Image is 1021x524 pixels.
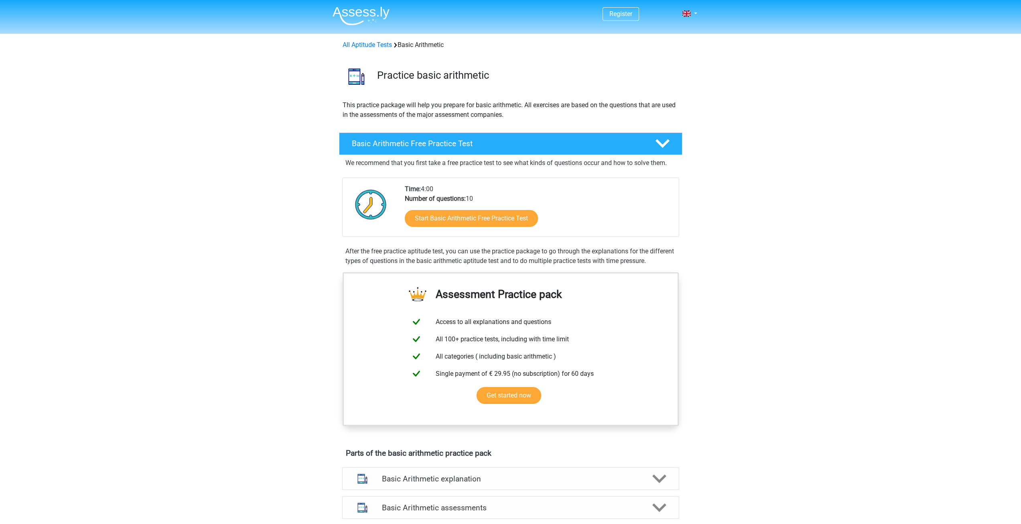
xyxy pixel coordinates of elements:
h3: Practice basic arithmetic [377,69,676,82]
b: Number of questions: [405,195,466,202]
img: basic arithmetic [339,59,373,94]
a: Start Basic Arithmetic Free Practice Test [405,210,538,227]
h4: Basic Arithmetic assessments [382,503,639,512]
div: After the free practice aptitude test, you can use the practice package to go through the explana... [342,247,679,266]
h4: Basic Arithmetic Free Practice Test [352,139,642,148]
img: Clock [351,184,391,224]
a: explanations Basic Arithmetic explanation [339,467,682,490]
h4: Basic Arithmetic explanation [382,474,639,483]
div: Basic Arithmetic [339,40,682,50]
p: This practice package will help you prepare for basic arithmetic. All exercises are based on the ... [343,100,679,120]
a: All Aptitude Tests [343,41,392,49]
img: basic arithmetic explanations [352,469,373,489]
a: Basic Arithmetic Free Practice Test [336,133,686,155]
p: We recommend that you first take a free practice test to see what kinds of questions occur and ho... [345,158,676,168]
a: Register [609,10,632,18]
h4: Parts of the basic arithmetic practice pack [346,449,676,458]
img: Assessly [333,6,390,25]
a: Get started now [477,387,541,404]
div: 4:00 10 [399,184,678,237]
img: basic arithmetic assessments [352,497,373,518]
b: Time: [405,185,421,193]
a: assessments Basic Arithmetic assessments [339,496,682,519]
